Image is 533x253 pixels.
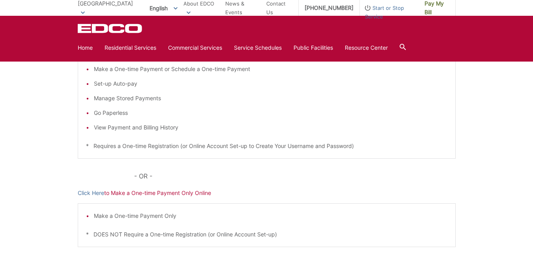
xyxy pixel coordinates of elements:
a: Residential Services [105,43,156,52]
p: * DOES NOT Require a One-time Registration (or Online Account Set-up) [86,230,447,239]
span: English [144,2,183,15]
li: View Payment and Billing History [94,123,447,132]
li: Make a One-time Payment Only [94,212,447,220]
p: to Make a One-time Payment Only Online [78,189,456,197]
a: Resource Center [345,43,388,52]
li: Manage Stored Payments [94,94,447,103]
li: Go Paperless [94,109,447,117]
p: - OR - [134,171,455,182]
a: Click Here [78,189,104,197]
a: Service Schedules [234,43,282,52]
a: Home [78,43,93,52]
li: Set-up Auto-pay [94,79,447,88]
a: Commercial Services [168,43,222,52]
li: Make a One-time Payment or Schedule a One-time Payment [94,65,447,73]
p: * Requires a One-time Registration (or Online Account Set-up to Create Your Username and Password) [86,142,447,150]
a: Public Facilities [294,43,333,52]
a: EDCD logo. Return to the homepage. [78,24,143,33]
